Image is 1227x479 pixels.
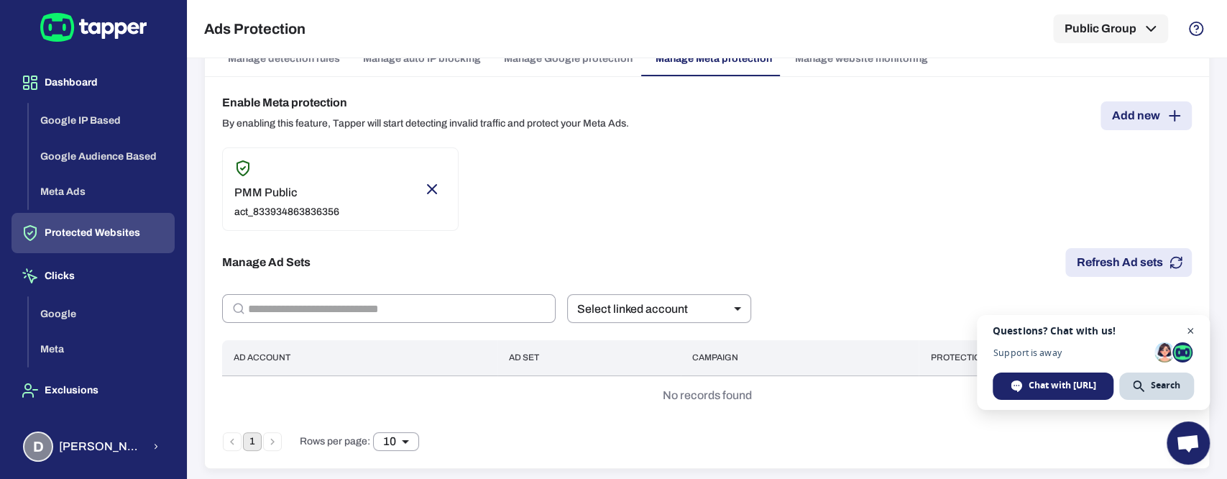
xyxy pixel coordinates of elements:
a: Google [29,306,175,319]
button: Refresh Ad sets [1065,248,1192,277]
a: Manage Google protection [492,42,644,76]
a: Meta [29,342,175,355]
button: Google [29,296,175,332]
a: Open chat [1167,421,1210,465]
a: Dashboard [12,76,175,88]
th: Ad Account [222,340,497,375]
th: Campaign [681,340,919,375]
button: Protected Websites [12,213,175,253]
p: By enabling this feature, Tapper will start detecting invalid traffic and protect your Meta Ads. [222,117,629,130]
span: Search [1151,379,1180,392]
a: Manage Meta protection [644,42,783,76]
h6: Enable Meta protection [222,94,629,111]
span: Search [1119,373,1194,400]
button: Clicks [12,256,175,296]
button: Public Group [1053,14,1168,43]
div: Select linked account [567,294,751,323]
button: Meta [29,332,175,368]
nav: pagination navigation [222,432,282,451]
h6: Manage Ad Sets [222,254,311,271]
h5: Ads Protection [204,20,305,37]
p: act_833934863836356 [234,206,339,219]
button: Google Audience Based [29,139,175,175]
button: D[PERSON_NAME] [PERSON_NAME] [12,426,175,467]
span: [PERSON_NAME] [PERSON_NAME] [59,439,143,454]
a: Meta Ads [29,185,175,197]
span: Support is away [993,347,1149,358]
div: D [23,432,53,462]
a: Manage auto IP blocking [351,42,492,76]
button: Google IP Based [29,103,175,139]
div: No records found [223,377,1191,414]
button: Dashboard [12,63,175,103]
a: Exclusions [12,383,175,396]
span: Chat with [URL] [1029,379,1096,392]
a: Protected Websites [12,226,175,238]
span: Questions? Chat with us! [993,325,1194,337]
a: Clicks [12,269,175,281]
button: page 1 [243,432,262,451]
p: PMM Public [234,186,339,200]
span: Chat with [URL] [993,373,1113,400]
a: Google IP Based [29,114,175,126]
div: 10 [373,432,419,451]
th: Ad Set [497,340,681,375]
a: Manage website monitoring [783,42,939,76]
span: Rows per page: [300,435,370,448]
button: Exclusions [12,370,175,411]
th: Protection [919,340,1192,375]
button: Add new [1100,101,1192,130]
button: Meta Ads [29,174,175,210]
a: Manage detection rules [216,42,351,76]
a: Google Audience Based [29,149,175,161]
